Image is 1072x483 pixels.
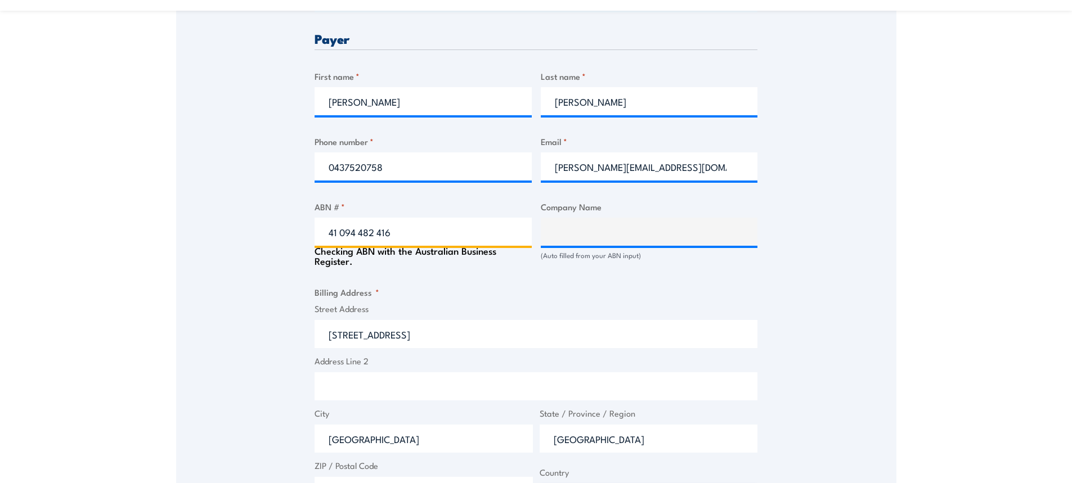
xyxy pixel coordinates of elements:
[315,459,533,472] label: ZIP / Postal Code
[540,466,758,479] label: Country
[540,407,758,420] label: State / Province / Region
[541,135,758,148] label: Email
[315,286,379,299] legend: Billing Address
[541,200,758,213] label: Company Name
[541,70,758,83] label: Last name
[315,355,757,368] label: Address Line 2
[315,135,532,148] label: Phone number
[315,32,757,45] h3: Payer
[315,200,532,213] label: ABN #
[315,320,757,348] input: Enter a location
[541,250,758,261] div: (Auto filled from your ABN input)
[315,246,532,266] div: Checking ABN with the Australian Business Register.
[315,303,757,315] label: Street Address
[315,70,532,83] label: First name
[315,407,533,420] label: City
